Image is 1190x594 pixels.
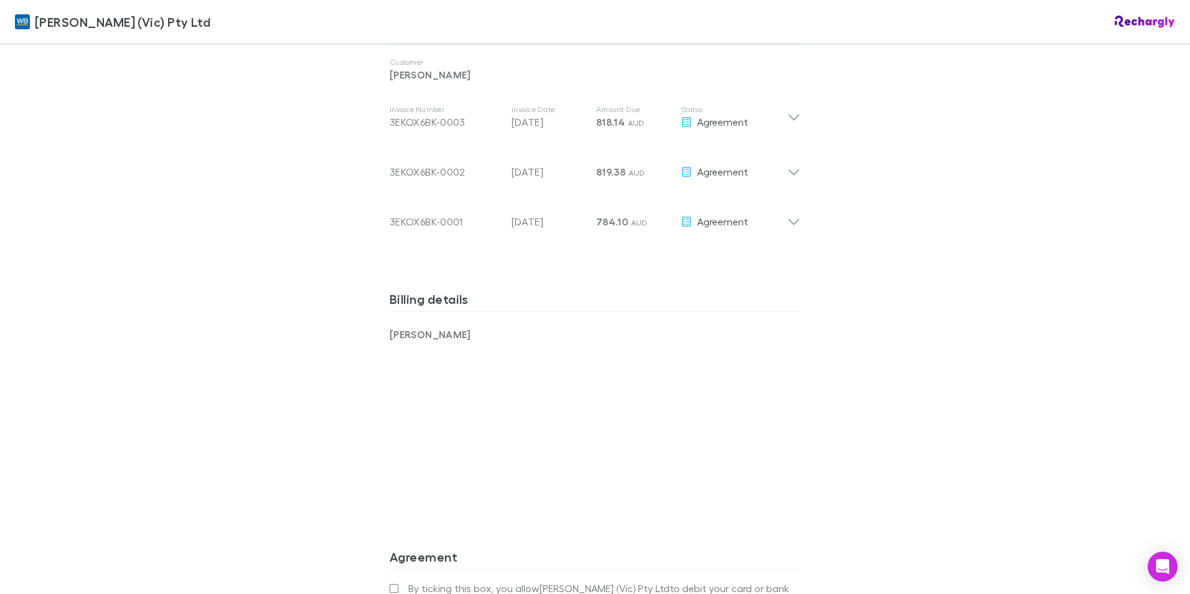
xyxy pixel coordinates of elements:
span: Agreement [697,215,748,227]
span: Agreement [697,116,748,128]
p: Invoice Number [390,105,502,115]
div: 3EKOX6BK-0001 [390,214,502,229]
div: 3EKOX6BK-0002[DATE]819.38 AUDAgreement [380,142,810,192]
div: Open Intercom Messenger [1148,552,1178,582]
span: 819.38 [596,166,625,178]
iframe: Secure address input frame [387,349,803,491]
span: 784.10 [596,215,628,228]
div: 3EKOX6BK-0002 [390,164,502,179]
div: 3EKOX6BK-0001[DATE]784.10 AUDAgreement [380,192,810,242]
div: 3EKOX6BK-0003 [390,115,502,130]
span: 818.14 [596,116,625,128]
img: Rechargly Logo [1115,16,1175,28]
div: Invoice Number3EKOX6BK-0003Invoice Date[DATE]Amount Due818.14 AUDStatusAgreement [380,92,810,142]
h3: Agreement [390,549,800,569]
p: Customer [390,57,800,67]
span: AUD [631,218,648,227]
h3: Billing details [390,291,800,311]
p: [PERSON_NAME] [390,327,595,342]
p: [PERSON_NAME] [390,67,800,82]
p: [DATE] [512,214,586,229]
span: AUD [629,168,645,177]
p: Invoice Date [512,105,586,115]
img: William Buck (Vic) Pty Ltd's Logo [15,14,30,29]
span: [PERSON_NAME] (Vic) Pty Ltd [35,12,210,31]
span: AUD [628,118,645,128]
p: [DATE] [512,164,586,179]
span: Agreement [697,166,748,177]
p: [DATE] [512,115,586,130]
p: Status [681,105,787,115]
p: Amount Due [596,105,671,115]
